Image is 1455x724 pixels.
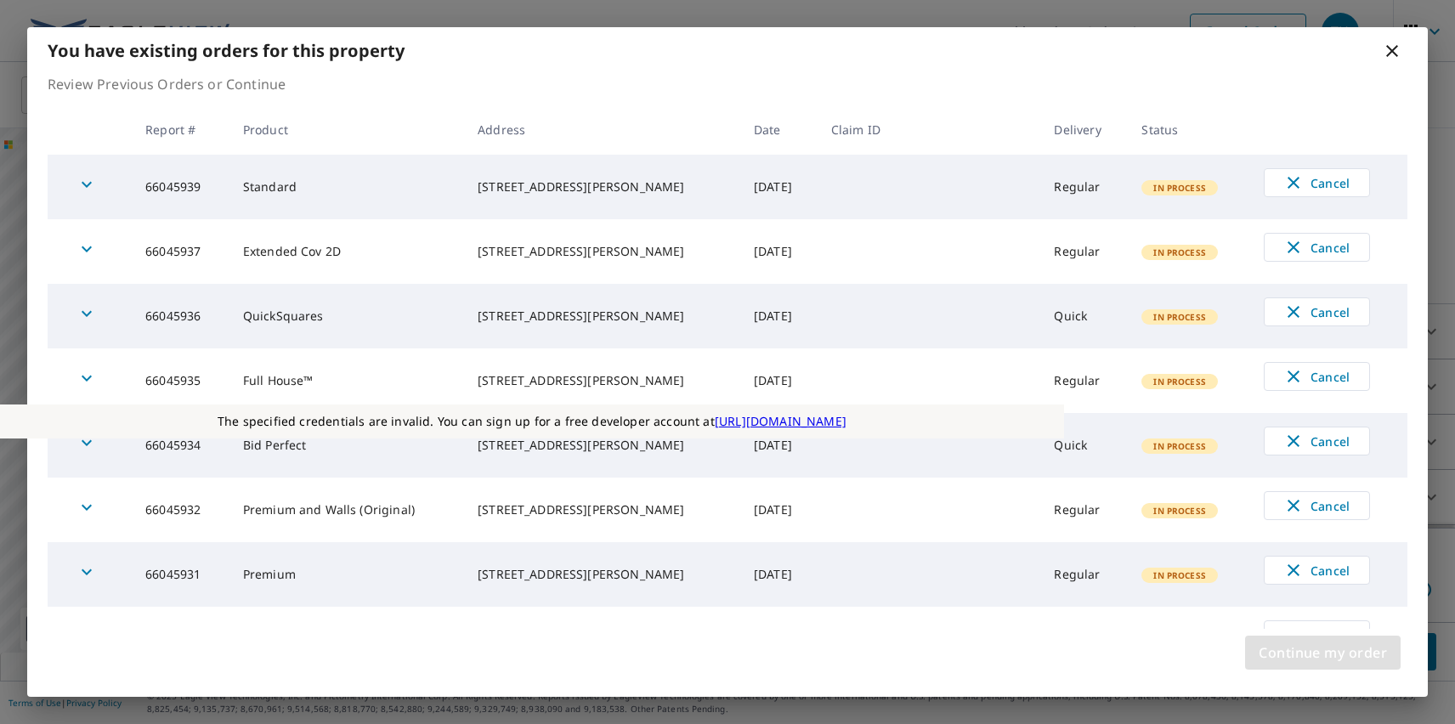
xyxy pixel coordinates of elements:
[715,413,846,429] a: [URL][DOMAIN_NAME]
[1245,636,1401,670] button: Continue my order
[132,542,229,607] td: 66045931
[229,542,464,607] td: Premium
[740,348,818,413] td: [DATE]
[1143,246,1216,258] span: In Process
[132,105,229,155] th: Report #
[132,478,229,542] td: 66045932
[1264,556,1370,585] button: Cancel
[229,478,464,542] td: Premium and Walls (Original)
[478,308,727,325] div: [STREET_ADDRESS][PERSON_NAME]
[48,39,405,62] b: You have existing orders for this property
[1264,491,1370,520] button: Cancel
[229,413,464,478] td: Bid Perfect
[740,219,818,284] td: [DATE]
[1143,376,1216,387] span: In Process
[740,607,818,671] td: [DATE]
[1040,155,1128,219] td: Regular
[1264,297,1370,326] button: Cancel
[740,478,818,542] td: [DATE]
[478,566,727,583] div: [STREET_ADDRESS][PERSON_NAME]
[132,219,229,284] td: 66045937
[1282,173,1352,193] span: Cancel
[1282,302,1352,322] span: Cancel
[818,105,1041,155] th: Claim ID
[229,155,464,219] td: Standard
[1143,569,1216,581] span: In Process
[1040,284,1128,348] td: Quick
[1040,478,1128,542] td: Regular
[740,413,818,478] td: [DATE]
[1259,641,1387,665] span: Continue my order
[1264,362,1370,391] button: Cancel
[1264,427,1370,455] button: Cancel
[229,607,464,671] td: Premium
[740,155,818,219] td: [DATE]
[1264,620,1370,649] button: Cancel
[1282,431,1352,451] span: Cancel
[1264,168,1370,197] button: Cancel
[1143,311,1216,323] span: In Process
[229,284,464,348] td: QuickSquares
[1040,607,1128,671] td: Regular
[1040,219,1128,284] td: Regular
[1282,560,1352,580] span: Cancel
[740,284,818,348] td: [DATE]
[478,243,727,260] div: [STREET_ADDRESS][PERSON_NAME]
[132,607,229,671] td: 66045923
[1282,495,1352,516] span: Cancel
[1128,105,1249,155] th: Status
[1282,625,1352,645] span: Cancel
[1143,182,1216,194] span: In Process
[132,413,229,478] td: 66045934
[740,542,818,607] td: [DATE]
[229,105,464,155] th: Product
[1143,440,1216,452] span: In Process
[132,348,229,413] td: 66045935
[464,105,740,155] th: Address
[1040,542,1128,607] td: Regular
[48,74,1407,94] p: Review Previous Orders or Continue
[1040,413,1128,478] td: Quick
[229,219,464,284] td: Extended Cov 2D
[1282,366,1352,387] span: Cancel
[478,178,727,195] div: [STREET_ADDRESS][PERSON_NAME]
[1040,105,1128,155] th: Delivery
[1143,505,1216,517] span: In Process
[478,501,727,518] div: [STREET_ADDRESS][PERSON_NAME]
[740,105,818,155] th: Date
[132,284,229,348] td: 66045936
[478,372,727,389] div: [STREET_ADDRESS][PERSON_NAME]
[478,437,727,454] div: [STREET_ADDRESS][PERSON_NAME]
[229,348,464,413] td: Full House™
[1282,237,1352,257] span: Cancel
[1264,233,1370,262] button: Cancel
[1040,348,1128,413] td: Regular
[132,155,229,219] td: 66045939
